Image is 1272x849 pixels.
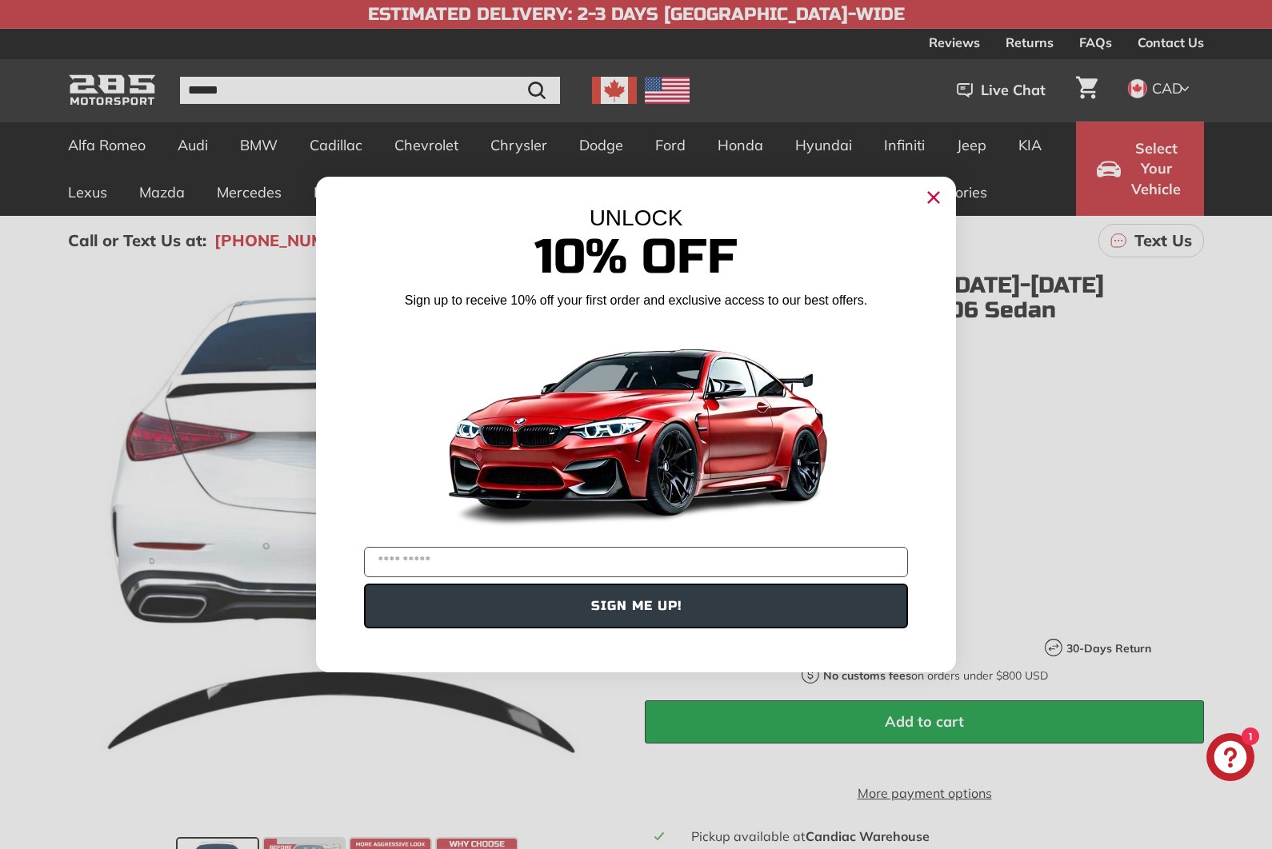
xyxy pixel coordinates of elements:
[364,584,908,628] button: SIGN ME UP!
[921,185,946,210] button: Close dialog
[534,228,738,286] span: 10% Off
[1202,733,1259,785] inbox-online-store-chat: Shopify online store chat
[364,547,908,577] input: YOUR EMAIL
[405,293,867,307] span: Sign up to receive 10% off your first order and exclusive access to our best offers.
[590,205,683,230] span: UNLOCK
[436,316,836,540] img: Banner showing BMW 4 Series Body kit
